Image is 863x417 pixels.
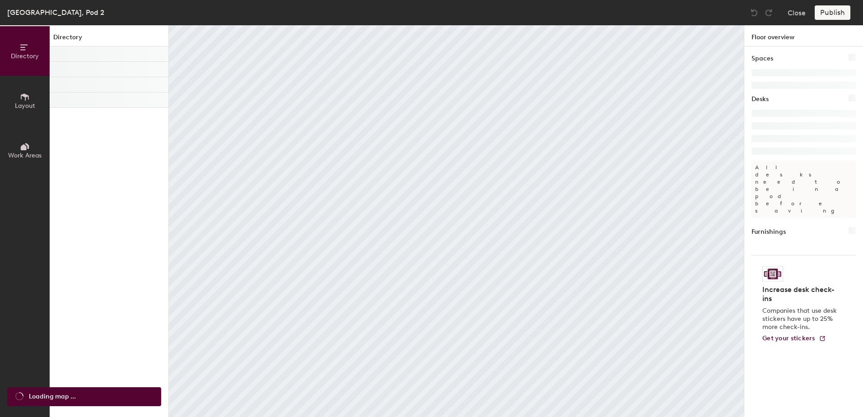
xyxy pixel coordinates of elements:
[8,152,42,159] span: Work Areas
[752,54,773,64] h1: Spaces
[29,392,76,402] span: Loading map ...
[762,307,840,331] p: Companies that use desk stickers have up to 25% more check-ins.
[752,94,769,104] h1: Desks
[762,334,815,342] span: Get your stickers
[50,32,168,46] h1: Directory
[762,285,840,303] h4: Increase desk check-ins
[788,5,806,20] button: Close
[7,7,104,18] div: [GEOGRAPHIC_DATA], Pod 2
[169,25,744,417] canvas: Map
[762,335,826,343] a: Get your stickers
[750,8,759,17] img: Undo
[752,227,786,237] h1: Furnishings
[752,160,856,218] p: All desks need to be in a pod before saving
[11,52,39,60] span: Directory
[15,102,35,110] span: Layout
[744,25,863,46] h1: Floor overview
[762,266,783,282] img: Sticker logo
[764,8,773,17] img: Redo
